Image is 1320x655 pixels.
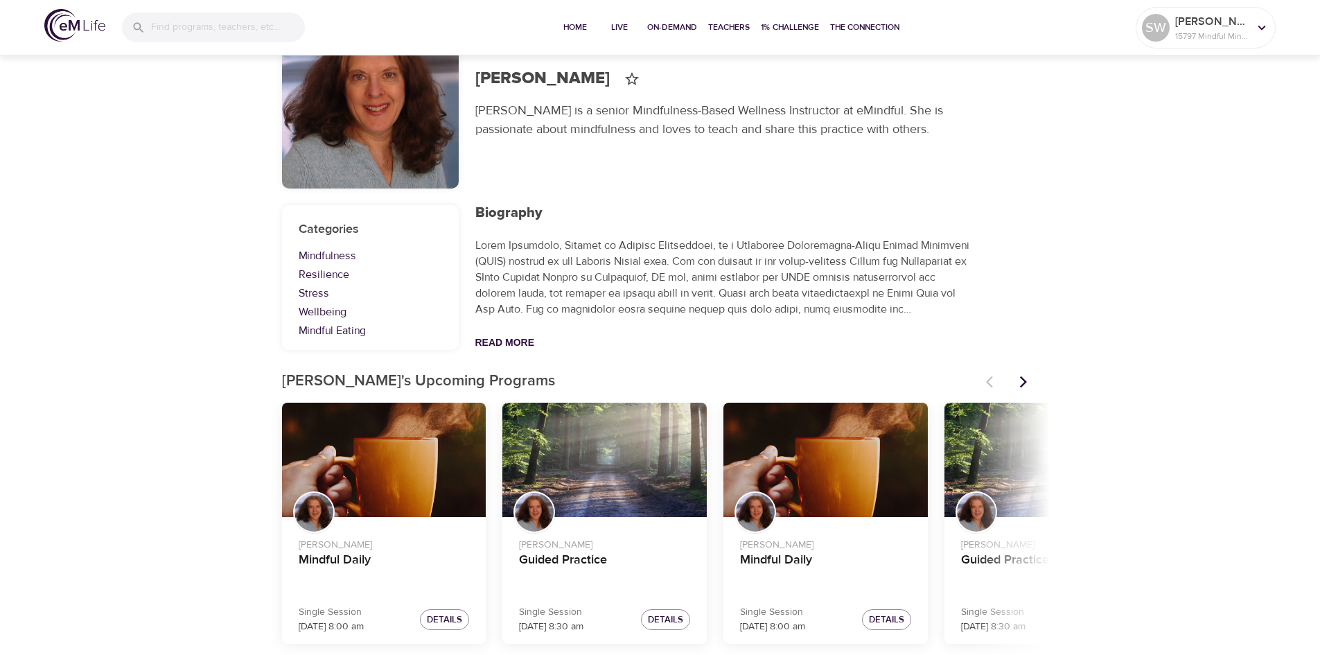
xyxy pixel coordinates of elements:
[282,205,459,350] div: Categories
[862,609,911,631] button: Details
[648,612,683,628] span: Details
[475,101,995,139] p: [PERSON_NAME] is a senior Mindfulness-Based Wellness Instructor at eMindful. She is passionate ab...
[299,267,442,283] a: Resilience
[708,20,750,35] span: Teachers
[740,620,805,634] p: [DATE] 8:00 am
[519,605,583,620] p: Single Session
[502,403,707,518] button: Guided Practice
[558,20,592,35] span: Home
[1142,14,1170,42] div: SW
[427,612,462,628] span: Details
[299,620,364,634] p: [DATE] 8:00 am
[299,532,470,552] p: [PERSON_NAME]
[603,20,636,35] span: Live
[761,20,819,35] span: 1% Challenge
[830,20,899,35] span: The Connection
[299,222,442,237] h4: Categories
[299,552,470,586] h4: Mindful Daily
[740,552,911,586] h4: Mindful Daily
[519,620,583,634] p: [DATE] 8:30 am
[869,612,904,628] span: Details
[282,403,486,518] button: Mindful Daily
[961,532,1132,552] p: [PERSON_NAME]
[615,62,649,96] button: Add to my favorites
[299,304,442,320] a: Wellbeing
[299,248,442,264] a: Mindfulness
[519,532,690,552] p: [PERSON_NAME]
[44,9,105,42] img: logo
[740,532,911,552] p: [PERSON_NAME]
[1008,367,1039,397] button: Next items
[961,552,1132,586] h4: Guided Practice
[961,605,1026,620] p: Single Session
[299,286,442,302] a: Stress
[519,552,690,586] h4: Guided Practice
[475,238,974,317] p: Lorem Ipsumdolo, Sitamet co Adipisc Elitseddoei, te i Utlaboree Doloremagna-Aliqu Enimad Minimven...
[740,605,805,620] p: Single Session
[420,609,469,631] button: Details
[1175,13,1249,30] p: [PERSON_NAME]
[944,403,1149,518] button: Guided Practice
[282,370,978,393] p: [PERSON_NAME]'s Upcoming Programs
[475,205,974,221] h3: Biography
[299,605,364,620] p: Single Session
[961,620,1026,634] p: [DATE] 8:30 am
[151,12,305,42] input: Find programs, teachers, etc...
[475,69,610,89] h1: [PERSON_NAME]
[475,337,535,348] button: Read More
[723,403,928,518] button: Mindful Daily
[1175,30,1249,42] p: 15797 Mindful Minutes
[641,609,690,631] button: Details
[299,323,442,339] a: Mindful Eating
[647,20,697,35] span: On-Demand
